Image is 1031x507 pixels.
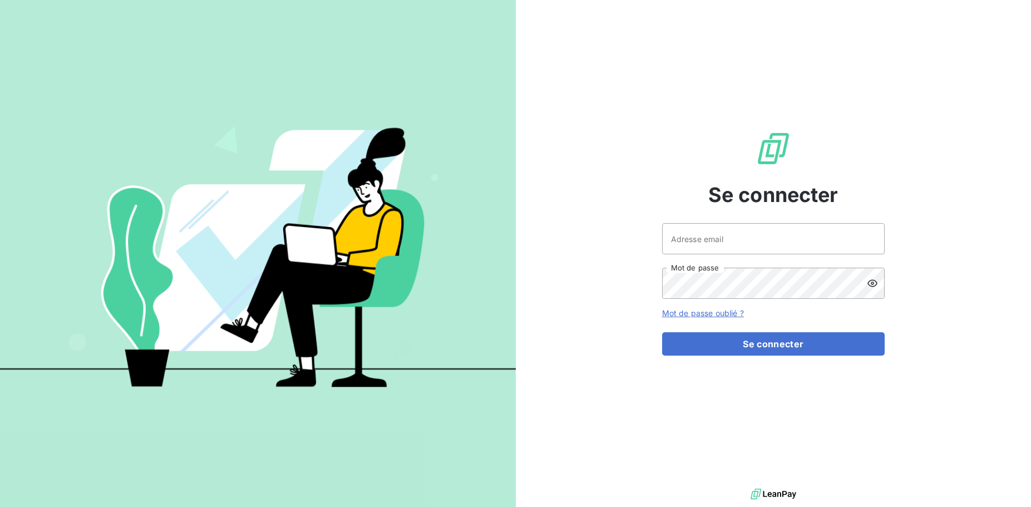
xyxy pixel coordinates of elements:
[662,308,744,318] a: Mot de passe oublié ?
[708,180,838,210] span: Se connecter
[662,223,885,254] input: placeholder
[756,131,791,166] img: Logo LeanPay
[662,332,885,356] button: Se connecter
[751,486,796,503] img: logo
